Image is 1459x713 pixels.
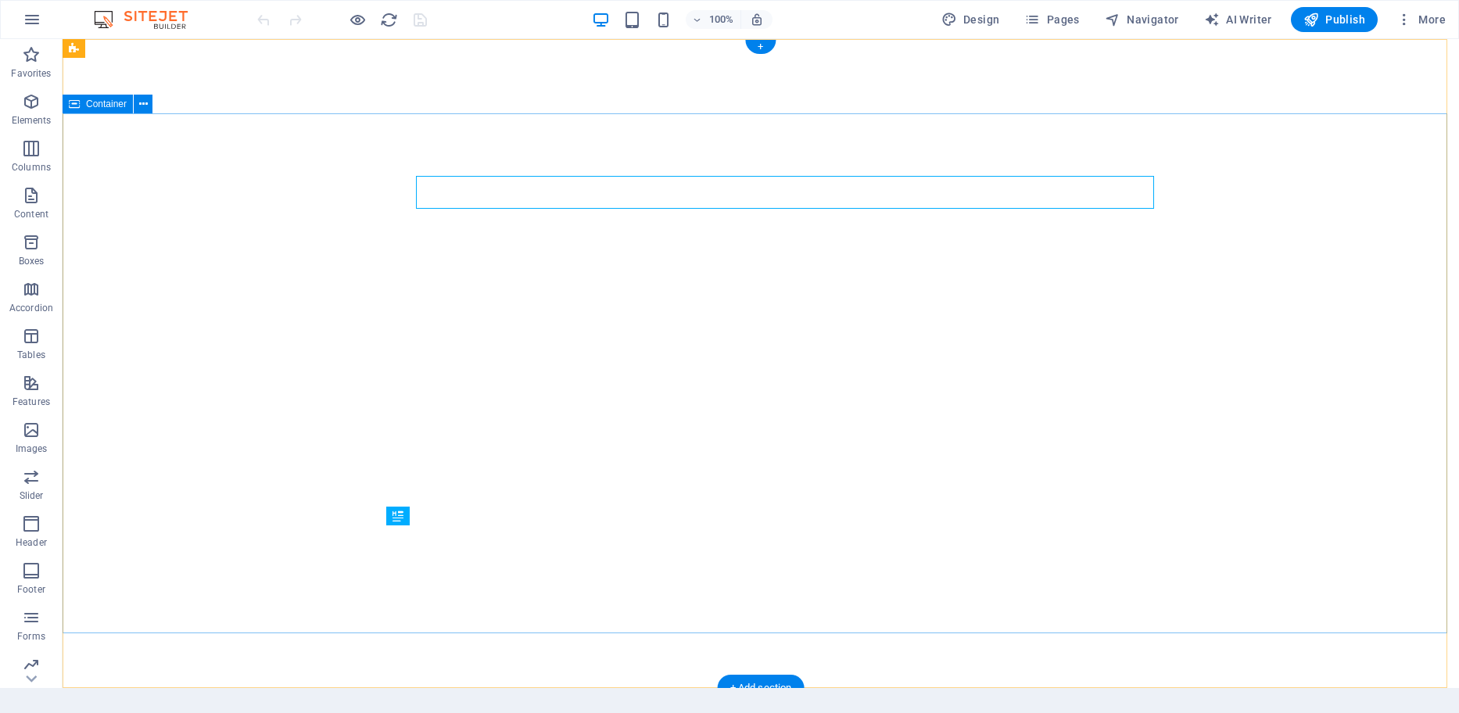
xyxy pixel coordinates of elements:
[16,442,48,455] p: Images
[14,208,48,220] p: Content
[90,10,207,29] img: Editor Logo
[9,302,53,314] p: Accordion
[745,40,776,54] div: +
[17,349,45,361] p: Tables
[1303,12,1365,27] span: Publish
[86,99,127,109] span: Container
[935,7,1006,32] div: Design (Ctrl+Alt+Y)
[348,10,367,29] button: Click here to leave preview mode and continue editing
[1204,12,1272,27] span: AI Writer
[20,489,44,502] p: Slider
[379,10,398,29] button: reload
[1198,7,1278,32] button: AI Writer
[1291,7,1378,32] button: Publish
[750,13,764,27] i: On resize automatically adjust zoom level to fit chosen device.
[935,7,1006,32] button: Design
[380,11,398,29] i: Reload page
[709,10,734,29] h6: 100%
[19,255,45,267] p: Boxes
[12,161,51,174] p: Columns
[16,536,47,549] p: Header
[1018,7,1085,32] button: Pages
[1390,7,1452,32] button: More
[1024,12,1079,27] span: Pages
[11,67,51,80] p: Favorites
[1105,12,1179,27] span: Navigator
[1396,12,1446,27] span: More
[1099,7,1185,32] button: Navigator
[13,396,50,408] p: Features
[17,583,45,596] p: Footer
[941,12,1000,27] span: Design
[718,675,805,701] div: + Add section
[686,10,741,29] button: 100%
[12,114,52,127] p: Elements
[17,630,45,643] p: Forms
